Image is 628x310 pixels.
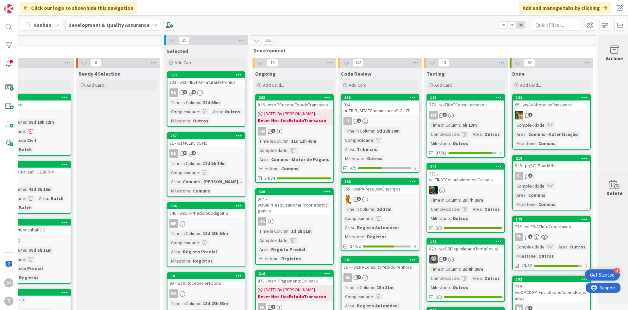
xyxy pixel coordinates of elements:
span: : [200,99,201,106]
span: : [460,121,461,129]
div: 12d 5h 14m [201,160,227,167]
span: : [526,191,527,199]
div: SL [341,273,419,282]
div: Time in Column [258,137,288,145]
span: : [269,246,270,253]
a: 336855 - wsRAPesquisaEncargosRLTime in Column:2d 17mComplexidade:Area:Registo AutomóvelMilestone:... [341,178,419,251]
div: Comuns - Autenticação [527,131,580,138]
div: Comuns - [PERSON_NAME]... [181,178,244,185]
div: Time in Column [258,228,288,235]
span: Kanban [33,21,51,29]
div: 104 [513,95,590,100]
span: Support [14,1,30,9]
div: FH [513,233,590,241]
span: 6 [528,234,532,239]
span: Add Card... [86,82,107,88]
span: : [460,265,461,273]
div: GN [167,149,245,158]
span: : [354,224,355,231]
div: GN [167,88,245,97]
div: Area [343,224,354,231]
span: : [48,195,49,202]
span: : [354,146,355,153]
div: 178 [516,217,590,222]
span: : [288,228,289,235]
div: 94 [170,274,245,278]
div: 4 [614,268,620,274]
span: 34/52 [350,243,361,250]
div: 283 [256,95,333,100]
div: Complexidade [429,131,459,138]
div: Comuns [537,140,557,147]
div: 326 [170,204,245,208]
div: 58d 19h 32m [27,119,56,126]
div: Registos [191,257,214,264]
span: : [269,156,270,163]
div: 283 [259,95,333,100]
span: : [25,128,26,135]
b: Rever NotificaEstadoTransacao [258,117,331,124]
div: Time in Column [169,160,200,167]
div: LS [427,255,504,264]
div: 25771 - wsMCEnvioSMS [167,133,245,147]
span: 8 [183,90,187,94]
div: SL [513,172,590,180]
div: Outros [568,243,587,250]
span: : [364,233,365,240]
div: GN [169,149,178,158]
span: : [180,178,181,185]
span: : [459,206,460,213]
div: 219 [513,155,590,161]
div: Outros [483,131,501,138]
div: Complexidade [343,137,373,144]
span: : [288,237,288,244]
div: Registo Civil [7,137,38,144]
div: 1d 2h 51m [289,228,313,235]
span: : [190,257,191,264]
div: SL [515,172,523,180]
span: : [199,239,200,246]
span: : [199,169,200,176]
span: : [545,182,546,190]
span: 37/41 [436,150,446,156]
span: : [199,108,200,115]
div: Comuns - Motor de Pagam... [270,156,334,163]
div: Time in Column [169,230,200,237]
div: Outros [451,215,470,222]
div: 247 [427,164,504,170]
span: : [482,275,483,282]
div: 247 [430,164,504,169]
div: Batch [17,146,33,153]
div: 216 [259,271,333,276]
div: Complexidade [169,108,199,115]
span: 12 [183,151,187,155]
div: Area [557,243,567,250]
span: : [536,201,537,208]
div: Complexidade [515,182,545,190]
span: 5 [271,129,275,133]
div: Registo Predial [270,246,307,253]
span: Add Card... [349,82,370,88]
span: : [200,160,201,167]
div: Milestone [515,252,536,260]
div: FC [341,117,419,125]
div: 42d 8h 16m [27,186,53,193]
div: Comuns [191,187,212,194]
div: Tribunais [355,146,379,153]
span: : [373,137,374,144]
div: 197 [430,239,504,244]
div: FH [427,111,504,119]
div: 336855 - wsRAPesquisaEncargos [341,179,419,193]
div: 855 - wsRAPesquisaEncargos [341,185,419,193]
span: : [279,165,280,172]
span: 34/34 [264,175,275,182]
span: 2 [443,113,447,117]
div: MP [167,219,245,228]
img: Visit kanbanzone.com [4,4,13,13]
span: : [288,137,289,145]
span: : [279,255,280,262]
div: Milestone [258,165,279,172]
span: : [545,243,546,250]
div: 770 - wsFINATConsultaImoveis [427,100,504,109]
div: JC [427,186,504,194]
